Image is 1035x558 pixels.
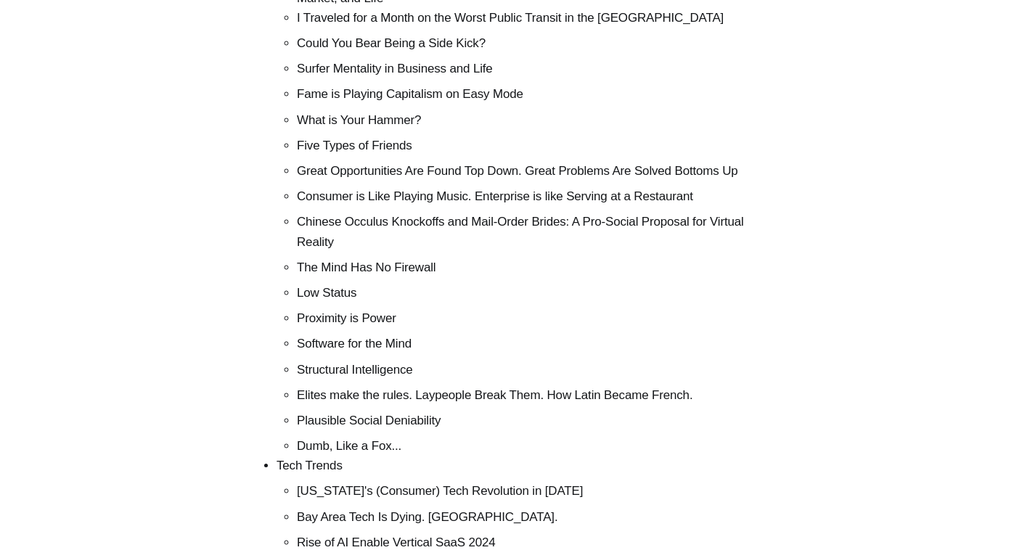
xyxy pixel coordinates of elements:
[297,110,779,130] li: What is Your Hammer?
[297,258,779,277] li: The Mind Has No Firewall
[297,59,779,78] li: Surfer Mentality in Business and Life
[297,136,779,155] li: Five Types of Friends
[297,161,779,181] li: Great Opportunities Are Found Top Down. Great Problems Are Solved Bottoms Up
[297,481,779,501] li: [US_STATE]'s (Consumer) Tech Revolution in [DATE]
[297,385,779,405] li: Elites make the rules. Laypeople Break Them. How Latin Became French.
[297,84,779,104] li: Fame is Playing Capitalism on Easy Mode
[297,33,779,53] li: Could You Bear Being a Side Kick?
[297,533,779,552] li: Rise of AI Enable Vertical SaaS 2024
[297,334,779,353] li: Software for the Mind
[297,283,779,303] li: Low Status
[297,8,779,28] li: I Traveled for a Month on the Worst Public Transit in the [GEOGRAPHIC_DATA]
[297,186,779,206] li: Consumer is Like Playing Music. Enterprise is like Serving at a Restaurant
[297,507,779,527] li: Bay Area Tech Is Dying. [GEOGRAPHIC_DATA].
[297,411,779,430] li: Plausible Social Deniability
[297,212,779,251] li: Chinese Occulus Knockoffs and Mail-Order Brides: A Pro-Social Proposal for Virtual Reality
[297,436,779,456] li: Dumb, Like a Fox...
[297,308,779,328] li: Proximity is Power
[297,360,779,379] li: Structural Intelligence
